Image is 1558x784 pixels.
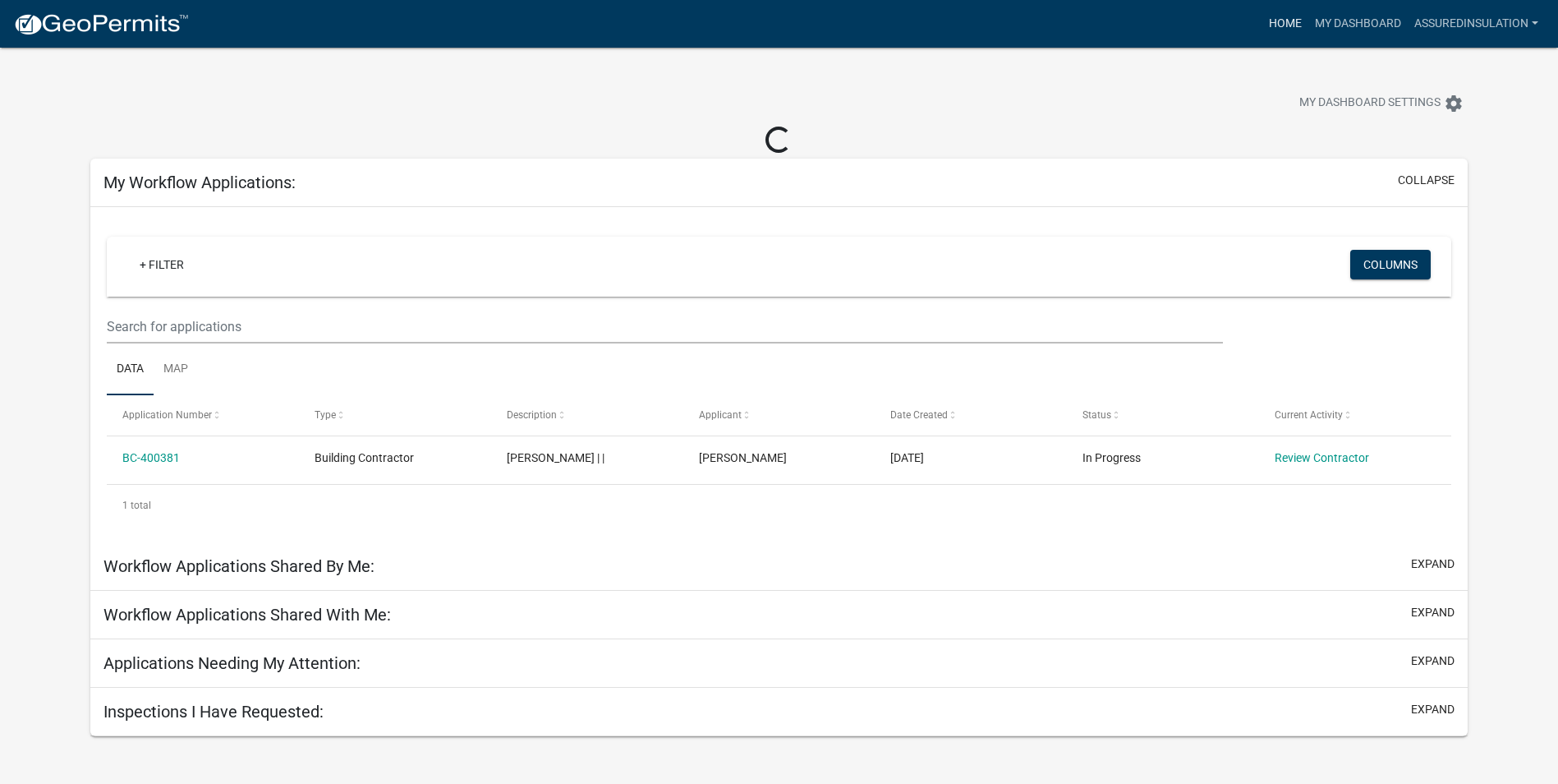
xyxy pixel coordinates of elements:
[699,451,787,464] span: Diana Pickup
[103,702,324,722] h5: Inspections I Have Requested:
[682,395,875,435] datatable-header-cell: Applicant
[890,409,948,421] span: Date Created
[122,451,180,464] a: BC-400381
[1411,701,1455,718] button: expand
[107,395,299,435] datatable-header-cell: Application Number
[1259,395,1451,435] datatable-header-cell: Current Activity
[1411,556,1455,573] button: expand
[890,451,924,464] span: 04/04/2025
[1411,604,1455,621] button: expand
[103,605,391,625] h5: Workflow Applications Shared With Me:
[1444,94,1464,113] i: settings
[1350,250,1431,279] button: Columns
[1299,94,1441,113] span: My Dashboard Settings
[1082,409,1111,421] span: Status
[103,173,296,192] h5: My Workflow Applications:
[1408,8,1545,39] a: AssuredInsulation
[107,344,154,396] a: Data
[103,556,375,576] h5: Workflow Applications Shared By Me:
[1275,409,1343,421] span: Current Activity
[875,395,1067,435] datatable-header-cell: Date Created
[1082,451,1141,464] span: In Progress
[1411,653,1455,670] button: expand
[315,451,414,464] span: Building Contractor
[154,344,198,396] a: Map
[126,250,197,279] a: + Filter
[491,395,683,435] datatable-header-cell: Description
[103,653,361,673] h5: Applications Needing My Attention:
[507,409,557,421] span: Description
[1308,8,1408,39] a: My Dashboard
[1398,172,1455,189] button: collapse
[1067,395,1259,435] datatable-header-cell: Status
[1262,8,1308,39] a: Home
[315,409,336,421] span: Type
[699,409,742,421] span: Applicant
[90,207,1468,542] div: collapse
[299,395,491,435] datatable-header-cell: Type
[107,485,1451,526] div: 1 total
[107,310,1223,344] input: Search for applications
[507,451,604,464] span: Diana Pickup | |
[1286,87,1477,119] button: My Dashboard Settingssettings
[1275,451,1369,464] a: Review Contractor
[122,409,212,421] span: Application Number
